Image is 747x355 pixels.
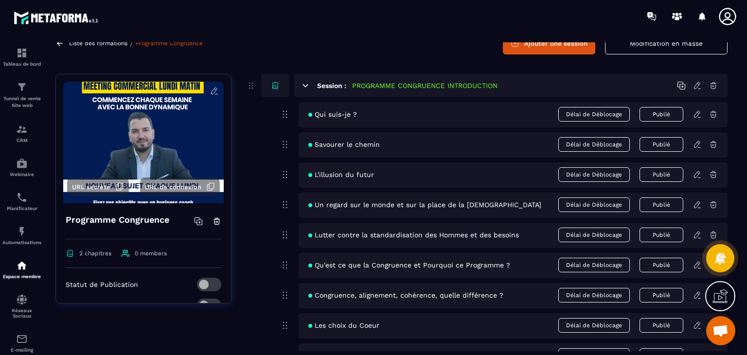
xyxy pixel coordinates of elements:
[2,150,41,184] a: automationsautomationsWebinaire
[16,47,28,59] img: formation
[136,40,203,47] a: Programme Congruence
[558,167,630,182] span: Délai de Déblocage
[640,318,683,333] button: Publié
[605,32,728,54] button: Modification en masse
[308,321,379,329] span: Les choix du Coeur
[317,82,346,89] h6: Session :
[2,274,41,279] p: Espace membre
[135,250,167,257] span: 0 members
[16,333,28,345] img: email
[558,107,630,122] span: Délai de Déblocage
[503,32,595,54] button: Ajouter une session
[308,201,541,209] span: Un regard sur le monde et sur la place de la [DEMOGRAPHIC_DATA]
[16,124,28,135] img: formation
[2,40,41,74] a: formationformationTableau de bord
[308,291,503,299] span: Congruence, alignement, cohérence, quelle différence ?
[558,318,630,333] span: Délai de Déblocage
[558,197,630,212] span: Délai de Déblocage
[72,183,110,191] span: URL secrète
[2,206,41,211] p: Planificateur
[16,226,28,237] img: automations
[2,218,41,252] a: automationsautomationsAutomatisations
[2,138,41,143] p: CRM
[558,288,630,302] span: Délai de Déblocage
[308,261,510,269] span: Qu'est ce que la Congruence et Pourquoi ce Programme ?
[130,39,133,48] span: /
[16,294,28,305] img: social-network
[16,260,28,271] img: automations
[66,302,126,309] p: Formation Gratuit
[2,252,41,286] a: automationsautomationsEspace membre
[2,61,41,67] p: Tableau de bord
[640,228,683,242] button: Publié
[640,197,683,212] button: Publié
[2,95,41,109] p: Tunnel de vente Site web
[640,167,683,182] button: Publié
[558,228,630,242] span: Délai de Déblocage
[308,231,519,239] span: Lutter contre la standardisation des Hommes et des besoins
[640,107,683,122] button: Publié
[352,81,498,90] h5: PROGRAMME CONGRUENCE INTRODUCTION
[16,192,28,203] img: scheduler
[308,141,380,148] span: Savourer le chemin
[558,137,630,152] span: Délai de Déblocage
[140,177,220,196] button: URL de connexion
[2,347,41,353] p: E-mailing
[2,240,41,245] p: Automatisations
[640,137,683,152] button: Publié
[308,171,374,178] span: L'illusion du futur
[2,74,41,116] a: formationformationTunnel de vente Site web
[145,183,201,191] span: URL de connexion
[2,172,41,177] p: Webinaire
[16,158,28,169] img: automations
[16,81,28,93] img: formation
[558,258,630,272] span: Délai de Déblocage
[63,82,224,203] img: background
[2,116,41,150] a: formationformationCRM
[67,177,129,196] button: URL secrète
[66,281,138,288] p: Statut de Publication
[69,40,127,47] a: Liste des formations
[79,250,111,257] span: 2 chapitres
[2,286,41,326] a: social-networksocial-networkRéseaux Sociaux
[66,213,169,227] h4: Programme Congruence
[14,9,101,27] img: logo
[640,288,683,302] button: Publié
[2,184,41,218] a: schedulerschedulerPlanificateur
[706,316,735,345] div: Ouvrir le chat
[640,258,683,272] button: Publié
[2,308,41,319] p: Réseaux Sociaux
[308,110,357,118] span: Qui suis-je ?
